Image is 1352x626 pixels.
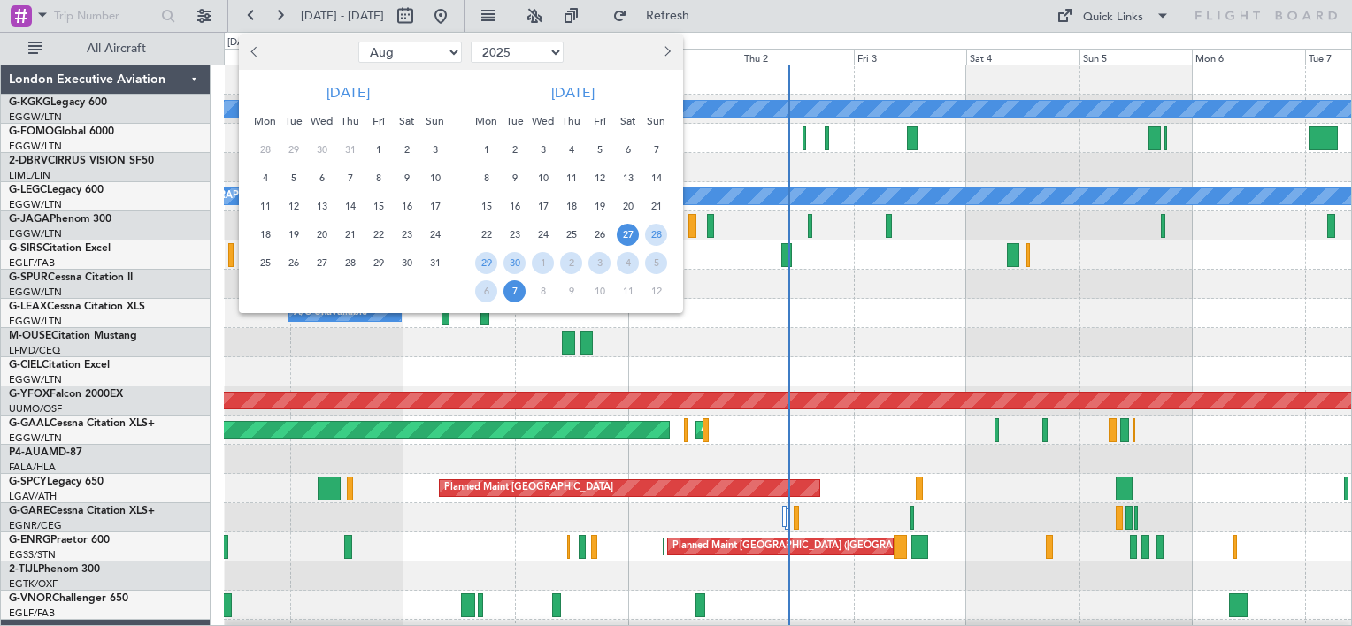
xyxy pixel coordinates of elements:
span: 3 [588,252,611,274]
div: 24-8-2025 [421,220,449,248]
span: 23 [396,224,418,246]
div: 30-7-2025 [308,135,336,164]
span: 5 [645,252,667,274]
div: Thu [557,107,586,135]
div: 5-9-2025 [586,135,614,164]
span: 9 [396,167,418,189]
span: 21 [339,224,361,246]
div: 8-9-2025 [472,164,501,192]
div: 29-8-2025 [365,248,393,277]
div: 21-8-2025 [336,220,365,248]
div: 24-9-2025 [529,220,557,248]
div: 9-10-2025 [557,277,586,305]
div: 11-8-2025 [251,192,280,220]
span: 17 [424,195,446,218]
span: 21 [645,195,667,218]
span: 23 [503,224,526,246]
span: 6 [311,167,333,189]
span: 19 [282,224,304,246]
div: 29-9-2025 [472,248,501,277]
span: 26 [282,252,304,274]
span: 12 [588,167,611,189]
div: 15-8-2025 [365,192,393,220]
span: 24 [532,224,554,246]
div: Fri [586,107,614,135]
div: 9-9-2025 [501,164,529,192]
div: 17-8-2025 [421,192,449,220]
div: 10-8-2025 [421,164,449,192]
span: 9 [560,280,582,302]
div: 22-8-2025 [365,220,393,248]
span: 22 [367,224,389,246]
span: 9 [503,167,526,189]
span: 31 [424,252,446,274]
span: 11 [254,195,276,218]
div: 16-9-2025 [501,192,529,220]
div: Tue [501,107,529,135]
div: 28-8-2025 [336,248,365,277]
div: 28-7-2025 [251,135,280,164]
span: 30 [503,252,526,274]
div: 3-10-2025 [586,248,614,277]
span: 4 [254,167,276,189]
span: 16 [396,195,418,218]
span: 11 [560,167,582,189]
div: 3-8-2025 [421,135,449,164]
span: 24 [424,224,446,246]
select: Select year [471,42,564,63]
span: 8 [532,280,554,302]
span: 4 [560,139,582,161]
div: Sat [393,107,421,135]
span: 8 [475,167,497,189]
div: 9-8-2025 [393,164,421,192]
div: 30-8-2025 [393,248,421,277]
span: 12 [645,280,667,302]
div: 28-9-2025 [642,220,671,248]
div: 7-9-2025 [642,135,671,164]
span: 4 [617,252,639,274]
div: 23-8-2025 [393,220,421,248]
span: 29 [475,252,497,274]
span: 25 [254,252,276,274]
div: 12-8-2025 [280,192,308,220]
span: 2 [503,139,526,161]
div: Sun [642,107,671,135]
span: 29 [367,252,389,274]
div: 15-9-2025 [472,192,501,220]
div: 20-8-2025 [308,220,336,248]
div: 18-8-2025 [251,220,280,248]
button: Next month [657,38,676,66]
span: 8 [367,167,389,189]
div: 12-9-2025 [586,164,614,192]
span: 3 [424,139,446,161]
div: 31-7-2025 [336,135,365,164]
span: 19 [588,195,611,218]
div: 26-8-2025 [280,248,308,277]
div: 5-8-2025 [280,164,308,192]
span: 22 [475,224,497,246]
div: 1-9-2025 [472,135,501,164]
div: 23-9-2025 [501,220,529,248]
span: 29 [282,139,304,161]
div: 4-8-2025 [251,164,280,192]
span: 13 [617,167,639,189]
div: 6-8-2025 [308,164,336,192]
div: 26-9-2025 [586,220,614,248]
span: 14 [645,167,667,189]
span: 11 [617,280,639,302]
div: 22-9-2025 [472,220,501,248]
div: 27-8-2025 [308,248,336,277]
div: Sat [614,107,642,135]
span: 25 [560,224,582,246]
div: Fri [365,107,393,135]
div: 11-9-2025 [557,164,586,192]
div: Thu [336,107,365,135]
span: 15 [475,195,497,218]
div: 6-10-2025 [472,277,501,305]
div: 2-9-2025 [501,135,529,164]
span: 31 [339,139,361,161]
div: 13-8-2025 [308,192,336,220]
div: 4-10-2025 [614,248,642,277]
div: Tue [280,107,308,135]
div: Mon [251,107,280,135]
